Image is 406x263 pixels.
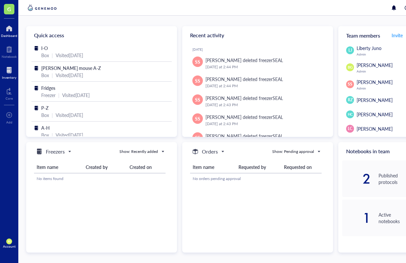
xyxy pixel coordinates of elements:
div: Show: Pending approval [272,149,314,155]
span: LC [348,126,352,132]
a: Inventory [2,65,16,79]
div: | [52,72,53,79]
span: SS [348,81,352,87]
span: G [7,5,11,13]
span: BG [347,65,353,70]
div: Box [41,111,49,119]
div: | [52,131,53,139]
div: Box [41,52,49,59]
div: SEAL [273,76,283,82]
span: [PERSON_NAME] [357,111,393,118]
div: Recent activity [182,26,333,44]
span: LJ [348,47,352,53]
a: Notebook [2,44,17,58]
span: Invite [392,32,403,39]
div: Visited [DATE] [62,91,90,99]
div: Account [3,244,16,248]
span: [PERSON_NAME] [357,62,393,68]
div: Show: Recently added [119,149,158,155]
span: SS [195,58,200,65]
th: Item name [190,161,236,173]
div: SEAL [273,95,283,101]
div: [PERSON_NAME] deleted freezer [205,113,283,121]
span: RZ [348,97,353,103]
div: Freezer [41,91,56,99]
h5: Orders [202,148,218,156]
div: No orders pending approval [193,176,319,182]
div: [DATE] at 2:44 PM [205,64,323,70]
div: [DATE] [192,47,328,51]
div: Inventory [2,75,16,79]
h5: Freezers [46,148,65,156]
div: Visited [DATE] [56,111,83,119]
div: | [58,91,60,99]
div: Dashboard [1,34,17,38]
a: Core [6,86,13,100]
span: [PERSON_NAME] mouse A-Z [41,65,101,71]
div: Visited [DATE] [56,72,83,79]
th: Created by [83,161,127,173]
div: Quick access [26,26,177,44]
div: 2 [342,173,371,184]
div: [DATE] at 2:43 PM [205,121,323,127]
a: Dashboard [1,23,17,38]
span: BG [8,240,10,243]
div: [PERSON_NAME] deleted freezer [205,94,283,102]
th: Created on [127,161,166,173]
div: Visited [DATE] [56,131,83,139]
div: Box [41,131,49,139]
span: Liberty Juno [357,45,381,51]
th: Item name [34,161,83,173]
div: Notebook [2,55,17,58]
span: [PERSON_NAME] [357,79,393,85]
img: genemod-logo [26,4,58,12]
span: Fridges [41,85,55,91]
div: [PERSON_NAME] deleted freezer [205,75,283,83]
button: Invite [391,30,403,41]
span: SS [195,77,200,84]
div: Box [41,72,49,79]
div: | [52,111,53,119]
div: | [52,52,53,59]
div: [DATE] at 2:44 PM [205,83,323,89]
th: Requested by [236,161,282,173]
span: SS [195,115,200,122]
th: Requested on [281,161,322,173]
div: Visited [DATE] [56,52,83,59]
div: Add [6,120,12,124]
div: No items found [37,176,163,182]
span: [PERSON_NAME] [357,97,393,103]
div: SEAL [273,114,283,120]
div: [DATE] at 2:43 PM [205,102,323,108]
span: HC [347,112,353,117]
div: 1 [342,213,371,223]
span: I-O [41,45,48,51]
span: SS [195,96,200,103]
div: Core [6,96,13,100]
div: [PERSON_NAME] deleted freezer [205,57,283,64]
span: P-Z [41,105,48,111]
span: A-H [41,124,50,131]
span: [PERSON_NAME] [357,125,393,132]
div: SEAL [273,57,283,63]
